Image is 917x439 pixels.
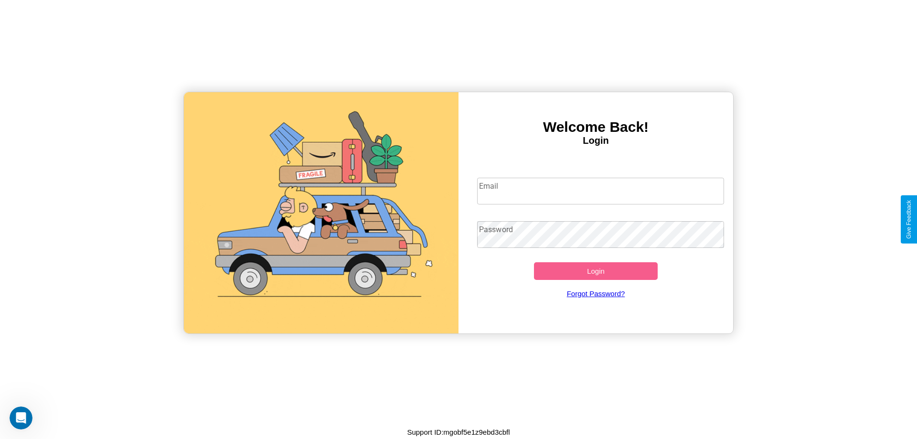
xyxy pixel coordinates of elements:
h3: Welcome Back! [458,119,733,135]
p: Support ID: mgobf5e1z9ebd3cbfl [407,426,510,439]
div: Give Feedback [906,200,912,239]
button: Login [534,262,658,280]
img: gif [184,92,458,333]
h4: Login [458,135,733,146]
iframe: Intercom live chat [10,407,32,429]
a: Forgot Password? [472,280,720,307]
